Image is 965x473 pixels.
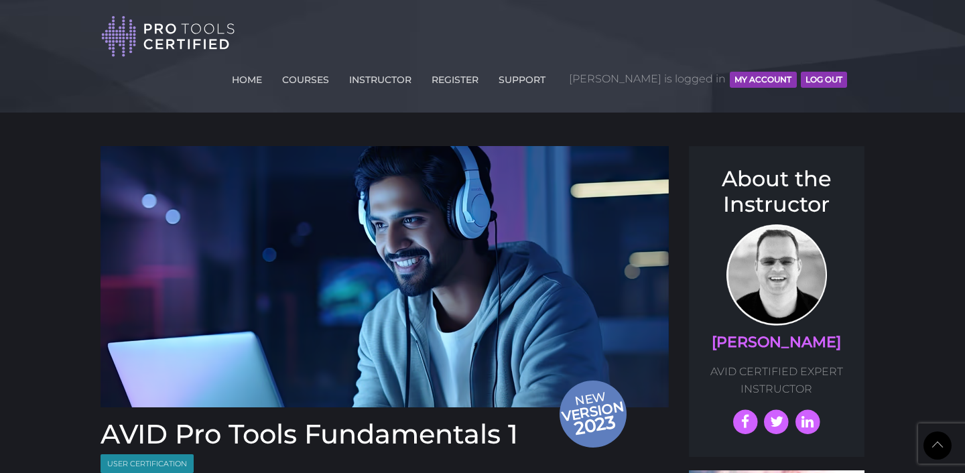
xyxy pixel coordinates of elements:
[726,224,827,326] img: AVID Expert Instructor, Professor Scott Beckett profile photo
[428,66,482,88] a: REGISTER
[730,72,796,88] button: MY ACCOUNT
[559,402,626,420] span: version
[279,66,332,88] a: COURSES
[101,421,669,448] h1: AVID Pro Tools Fundamentals 1
[801,72,847,88] button: Log Out
[101,146,669,407] a: Newversion 2023
[923,431,952,460] a: Back to Top
[101,15,235,58] img: Pro Tools Certified Logo
[560,409,630,442] span: 2023
[495,66,549,88] a: SUPPORT
[702,166,852,218] h3: About the Instructor
[702,363,852,397] p: AVID CERTIFIED EXPERT INSTRUCTOR
[559,389,630,441] span: New
[229,66,265,88] a: HOME
[569,59,847,99] span: [PERSON_NAME] is logged in
[712,333,841,351] a: [PERSON_NAME]
[101,146,669,407] img: Pro tools certified Fundamentals 1 Course cover
[346,66,415,88] a: INSTRUCTOR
